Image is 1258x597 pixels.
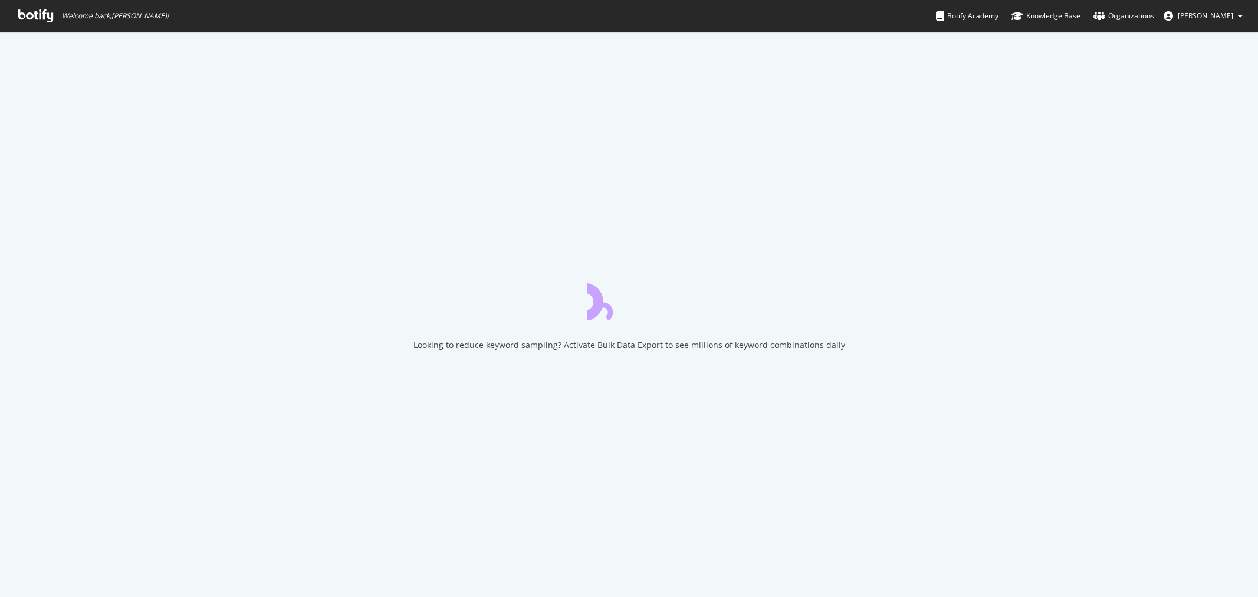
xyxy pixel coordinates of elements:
button: [PERSON_NAME] [1154,6,1252,25]
div: Looking to reduce keyword sampling? Activate Bulk Data Export to see millions of keyword combinat... [413,339,845,351]
div: Knowledge Base [1011,10,1080,22]
div: Organizations [1093,10,1154,22]
span: Cousseau Victor [1178,11,1233,21]
div: Botify Academy [936,10,998,22]
span: Welcome back, [PERSON_NAME] ! [62,11,169,21]
div: animation [587,278,672,320]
